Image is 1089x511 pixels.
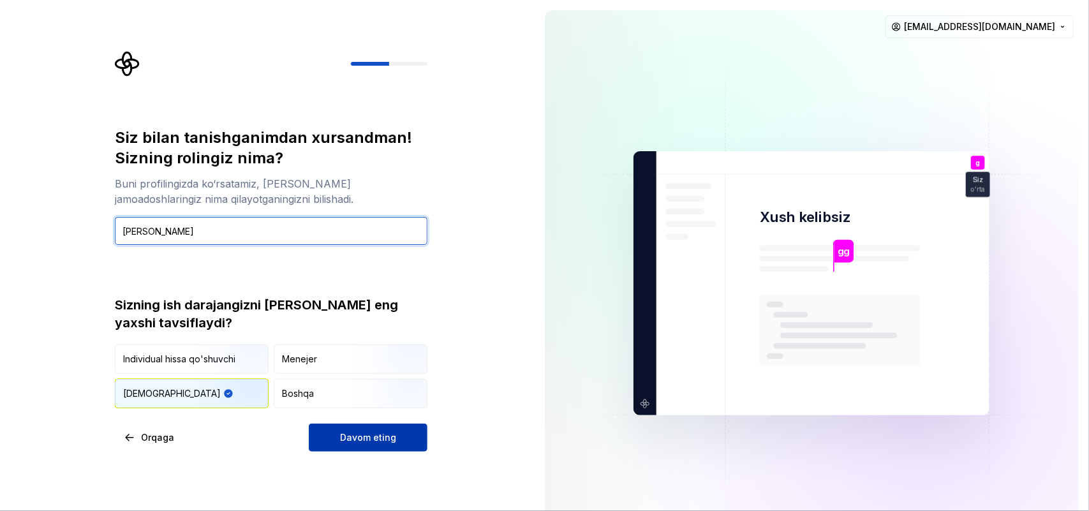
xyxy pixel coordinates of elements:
[838,246,850,257] font: gg
[309,424,427,452] button: Davom eting
[973,175,983,184] font: Siz
[115,177,353,205] font: Buni profilingizda ko‘rsatamiz, [PERSON_NAME] jamoadoshlaringiz nima qilayotganingizni bilishadi.
[971,184,986,193] font: o'rta
[340,432,396,443] font: Davom eting
[123,388,221,399] font: [DEMOGRAPHIC_DATA]
[115,128,412,167] font: Siz bilan tanishganimdan xursandman! Sizning rolingiz nima?
[115,217,427,245] input: Lavozim
[141,432,174,443] font: Orqaga
[123,353,235,364] font: Individual hissa qo'shuvchi
[760,209,851,226] font: Xush kelibsiz
[976,158,981,167] font: g
[115,297,398,330] font: Sizning ish darajangizni [PERSON_NAME] eng yaxshi tavsiflaydi?
[904,21,1055,32] font: [EMAIL_ADDRESS][DOMAIN_NAME]
[115,424,185,452] button: Orqaga
[282,353,317,364] font: Menejer
[282,388,314,399] font: Boshqa
[885,15,1074,38] button: [EMAIL_ADDRESS][DOMAIN_NAME]
[115,51,140,77] svg: Supernova logotipi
